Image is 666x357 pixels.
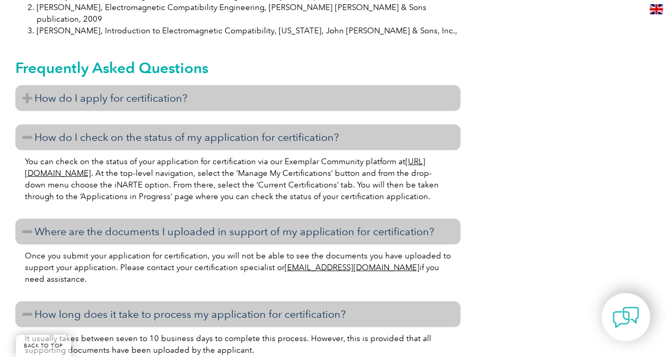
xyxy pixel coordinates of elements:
img: contact-chat.png [612,304,639,331]
li: [PERSON_NAME], Introduction to Electromagnetic Compatibility, [US_STATE], John [PERSON_NAME] & So... [37,25,460,37]
p: Once you submit your application for certification, you will not be able to see the documents you... [25,250,451,285]
a: BACK TO TOP [16,335,71,357]
h3: Where are the documents I uploaded in support of my application for certification? [15,219,460,245]
h3: How do I apply for certification? [15,85,460,111]
a: [EMAIL_ADDRESS][DOMAIN_NAME] [285,263,420,272]
p: It usually takes between seven to 10 business days to complete this process. However, this is pro... [25,333,451,356]
li: [PERSON_NAME], Electromagnetic Compatibility Engineering, [PERSON_NAME] [PERSON_NAME] & Sons publ... [37,2,460,25]
p: You can check on the status of your application for certification via our Exemplar Community plat... [25,156,451,202]
h3: How do I check on the status of my application for certification? [15,124,460,150]
h3: How long does it take to process my application for certification? [15,301,460,327]
img: en [650,4,663,14]
h2: Frequently Asked Questions [15,59,460,76]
